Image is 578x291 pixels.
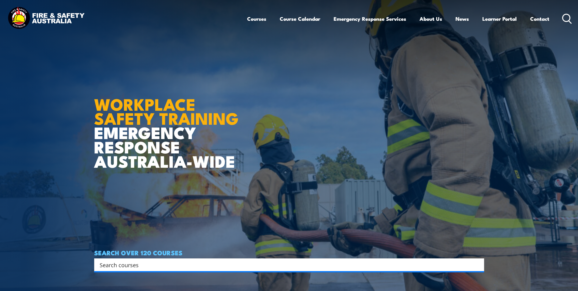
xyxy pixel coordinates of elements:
a: Contact [530,11,549,27]
a: Emergency Response Services [334,11,406,27]
form: Search form [101,260,472,269]
strong: WORKPLACE SAFETY TRAINING [94,91,239,131]
a: Courses [247,11,266,27]
input: Search input [100,260,471,269]
h4: SEARCH OVER 120 COURSES [94,249,484,256]
button: Search magnifier button [473,260,482,269]
h1: EMERGENCY RESPONSE AUSTRALIA-WIDE [94,81,243,168]
a: Course Calendar [280,11,320,27]
a: Learner Portal [482,11,517,27]
a: News [456,11,469,27]
a: About Us [420,11,442,27]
